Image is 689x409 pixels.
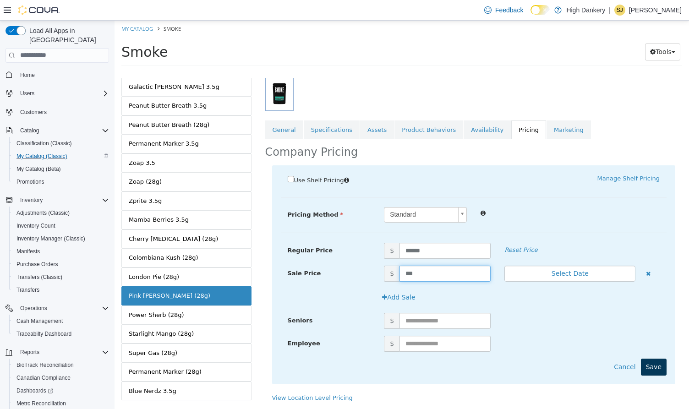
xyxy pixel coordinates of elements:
[16,347,109,358] span: Reports
[14,328,63,337] div: Super Gas (28g)
[13,207,109,218] span: Adjustments (Classic)
[483,154,545,161] a: Manage Shelf Pricing
[16,70,38,81] a: Home
[9,232,113,245] button: Inventory Manager (Classic)
[2,346,113,359] button: Reports
[20,109,47,116] span: Customers
[16,140,72,147] span: Classification (Classic)
[13,246,109,257] span: Manifests
[14,214,104,223] div: Cherry [MEDICAL_DATA] (28g)
[9,284,113,296] button: Transfers
[20,196,43,204] span: Inventory
[629,5,682,16] p: [PERSON_NAME]
[20,90,34,97] span: Users
[173,191,229,197] span: Pricing Method
[158,374,238,381] a: View Location Level Pricing
[13,272,109,283] span: Transfers (Classic)
[2,87,113,100] button: Users
[16,106,109,118] span: Customers
[13,398,70,409] a: Metrc Reconciliation
[14,100,95,109] div: Peanut Butter Breath (28g)
[173,296,198,303] span: Seniors
[13,176,109,187] span: Promotions
[14,176,47,185] div: Zprite 3.5g
[269,292,285,308] span: $
[14,157,47,166] div: Zoap (28g)
[13,220,109,231] span: Inventory Count
[13,360,77,371] a: BioTrack Reconciliation
[2,194,113,207] button: Inventory
[16,125,43,136] button: Catalog
[13,316,109,327] span: Cash Management
[13,220,59,231] a: Inventory Count
[13,164,65,175] a: My Catalog (Beta)
[9,150,113,163] button: My Catalog (Classic)
[16,88,109,99] span: Users
[173,155,180,162] input: Use Shelf Pricing
[13,284,109,295] span: Transfers
[397,100,432,119] a: Pricing
[9,315,113,327] button: Cash Management
[13,138,109,149] span: Classification (Classic)
[20,71,35,79] span: Home
[151,100,189,119] a: General
[9,245,113,258] button: Manifests
[16,107,50,118] a: Customers
[16,347,43,358] button: Reports
[20,349,39,356] span: Reports
[16,303,109,314] span: Operations
[13,138,76,149] a: Classification (Classic)
[246,100,279,119] a: Assets
[609,5,611,16] p: |
[9,371,113,384] button: Canadian Compliance
[189,100,245,119] a: Specifications
[614,5,625,16] div: Starland Joseph
[16,330,71,338] span: Traceabilty Dashboard
[14,233,84,242] div: Colombiana Kush (28g)
[13,316,66,327] a: Cash Management
[270,187,340,202] span: Standard
[13,272,66,283] a: Transfers (Classic)
[390,245,521,261] button: Select Date
[9,359,113,371] button: BioTrack Reconciliation
[14,119,84,128] div: Permanent Marker 3.5g
[14,347,87,356] div: Permanent Marker (28g)
[494,338,526,355] button: Cancel
[180,156,230,163] span: Use Shelf Pricing
[16,248,40,255] span: Manifests
[16,235,85,242] span: Inventory Manager (Classic)
[173,249,207,256] span: Sale Price
[16,286,39,294] span: Transfers
[16,195,109,206] span: Inventory
[9,271,113,284] button: Transfers (Classic)
[390,226,423,233] em: Reset Price
[173,226,218,233] span: Regular Price
[13,328,109,339] span: Traceabilty Dashboard
[13,176,48,187] a: Promotions
[495,5,523,15] span: Feedback
[280,100,349,119] a: Product Behaviors
[14,81,92,90] div: Peanut Butter Breath 3.5g
[481,1,527,19] a: Feedback
[151,125,244,139] h2: Company Pricing
[269,315,285,331] span: $
[13,398,109,409] span: Metrc Reconciliation
[16,273,62,281] span: Transfers (Classic)
[173,319,206,326] span: Employee
[20,305,47,312] span: Operations
[13,385,109,396] span: Dashboards
[49,5,66,11] span: Smoke
[7,23,53,39] span: Smoke
[262,268,306,285] button: Add Sale
[2,124,113,137] button: Catalog
[14,252,65,261] div: London Pie (28g)
[432,100,476,119] a: Marketing
[16,69,109,81] span: Home
[14,195,74,204] div: Mamba Berries 3.5g
[16,125,109,136] span: Catalog
[269,245,285,261] span: $
[16,153,67,160] span: My Catalog (Classic)
[16,195,46,206] button: Inventory
[16,165,61,173] span: My Catalog (Beta)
